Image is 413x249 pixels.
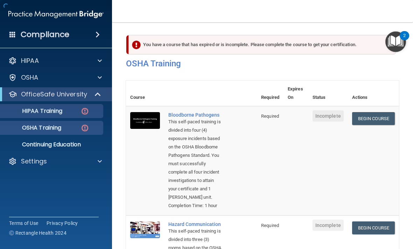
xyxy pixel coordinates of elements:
[47,220,78,227] a: Privacy Policy
[9,220,38,227] a: Terms of Use
[348,81,399,106] th: Actions
[168,202,222,210] div: Completion Time: 1 hour
[257,81,283,106] th: Required
[126,81,164,106] th: Course
[8,157,102,166] a: Settings
[21,73,38,82] p: OSHA
[9,229,66,236] span: Ⓒ Rectangle Health 2024
[8,90,101,98] a: OfficeSafe University
[80,124,89,132] img: danger-circle.6113f641.png
[313,110,344,122] span: Incomplete
[261,113,279,119] span: Required
[21,30,69,39] h4: Compliance
[132,41,141,49] img: exclamation-circle-solid-danger.72ef9ffc.png
[8,57,102,65] a: HIPAA
[403,36,406,45] div: 2
[283,81,308,106] th: Expires On
[5,141,100,148] p: Continuing Education
[21,57,39,65] p: HIPAA
[308,81,348,106] th: Status
[261,223,279,228] span: Required
[21,157,47,166] p: Settings
[168,221,222,227] a: Hazard Communication
[385,31,406,52] button: Open Resource Center, 2 new notifications
[8,7,104,21] img: PMB logo
[352,221,395,234] a: Begin Course
[126,59,399,68] h4: OSHA Training
[5,124,61,131] p: OSHA Training
[168,118,222,202] div: This self-paced training is divided into four (4) exposure incidents based on the OSHA Bloodborne...
[313,220,344,231] span: Incomplete
[168,112,222,118] a: Bloodborne Pathogens
[352,112,395,125] a: Begin Course
[80,107,89,116] img: danger-circle.6113f641.png
[8,73,102,82] a: OSHA
[5,108,62,115] p: HIPAA Training
[21,90,87,98] p: OfficeSafe University
[129,35,396,54] div: You have a course that has expired or is incomplete. Please complete the course to get your certi...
